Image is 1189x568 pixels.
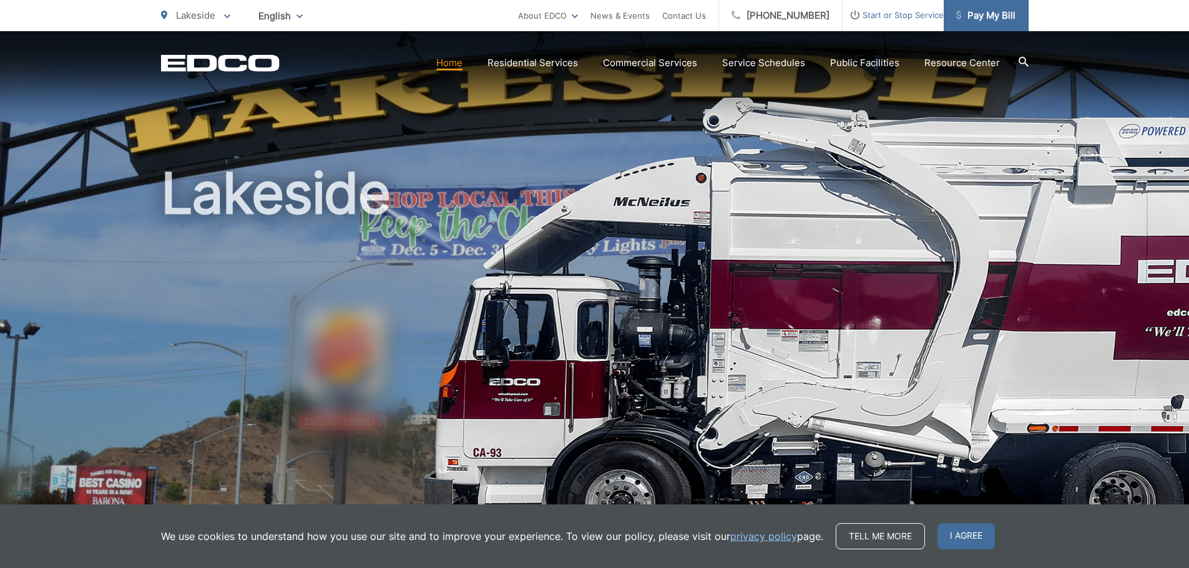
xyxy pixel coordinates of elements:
[436,55,462,70] a: Home
[730,529,797,544] a: privacy policy
[590,8,650,23] a: News & Events
[830,55,899,70] a: Public Facilities
[603,55,697,70] a: Commercial Services
[161,54,280,72] a: EDCD logo. Return to the homepage.
[956,8,1015,23] span: Pay My Bill
[249,5,312,27] span: English
[836,523,925,549] a: Tell me more
[924,55,1000,70] a: Resource Center
[176,9,215,21] span: Lakeside
[937,523,995,549] span: I agree
[161,529,823,544] p: We use cookies to understand how you use our site and to improve your experience. To view our pol...
[487,55,578,70] a: Residential Services
[722,55,805,70] a: Service Schedules
[662,8,706,23] a: Contact Us
[161,162,1029,557] h1: Lakeside
[518,8,578,23] a: About EDCO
